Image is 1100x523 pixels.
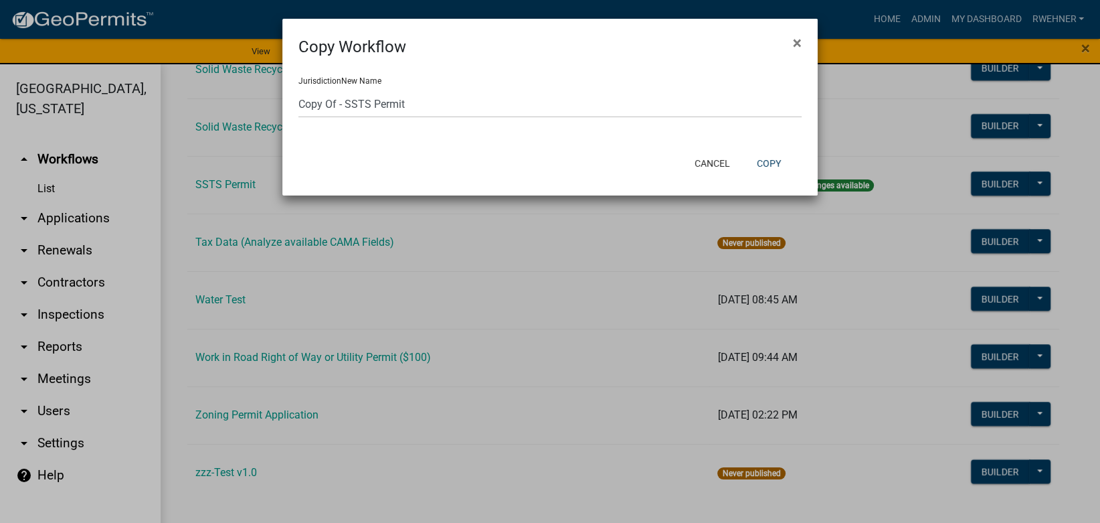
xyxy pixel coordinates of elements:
[298,77,341,85] label: Jurisdiction
[684,151,741,175] button: Cancel
[782,24,812,62] button: Close
[298,35,406,59] h4: Copy Workflow
[341,77,381,85] label: New Name
[746,151,792,175] button: Copy
[793,33,802,52] span: ×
